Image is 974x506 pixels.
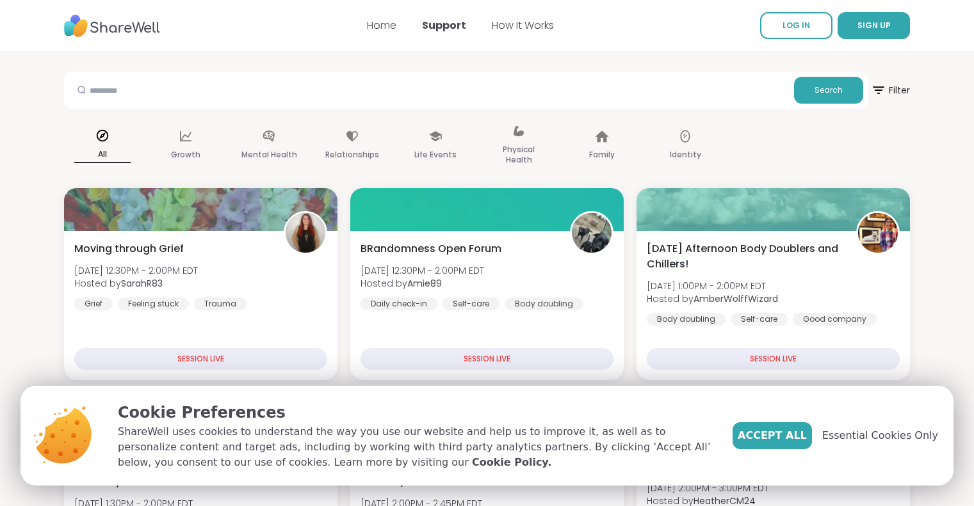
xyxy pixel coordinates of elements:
[858,213,898,253] img: AmberWolffWizard
[472,455,551,470] a: Cookie Policy.
[647,348,900,370] div: SESSION LIVE
[647,241,842,272] span: [DATE] Afternoon Body Doublers and Chillers!
[361,277,484,290] span: Hosted by
[74,277,198,290] span: Hosted by
[793,313,877,326] div: Good company
[118,297,189,310] div: Feeling stuck
[286,213,325,253] img: SarahR83
[647,280,778,292] span: [DATE] 1:00PM - 2:00PM EDT
[74,146,131,163] p: All
[361,264,484,277] span: [DATE] 12:30PM - 2:00PM EDT
[407,277,442,290] b: Amie89
[325,147,379,162] p: Relationships
[492,18,554,33] a: How It Works
[647,313,726,326] div: Body doubling
[74,241,184,257] span: Moving through Grief
[589,147,615,162] p: Family
[871,75,910,106] span: Filter
[670,147,701,162] p: Identity
[491,142,547,168] p: Physical Health
[361,297,437,310] div: Daily check-in
[815,84,843,96] span: Search
[361,241,501,257] span: BRandomness Open Forum
[442,297,499,310] div: Self-care
[733,422,812,449] button: Accept All
[74,348,327,370] div: SESSION LIVE
[857,20,891,31] span: SIGN UP
[74,264,198,277] span: [DATE] 12:30PM - 2:00PM EDT
[647,292,778,305] span: Hosted by
[414,147,457,162] p: Life Events
[694,292,778,305] b: AmberWolffWizard
[367,18,396,33] a: Home
[647,482,768,494] span: [DATE] 2:00PM - 3:00PM EDT
[760,12,832,39] a: LOG IN
[361,348,613,370] div: SESSION LIVE
[871,72,910,109] button: Filter
[794,77,863,104] button: Search
[422,18,466,33] a: Support
[74,297,113,310] div: Grief
[838,12,910,39] button: SIGN UP
[783,20,810,31] span: LOG IN
[572,213,612,253] img: Amie89
[118,424,712,470] p: ShareWell uses cookies to understand the way you use our website and help us to improve it, as we...
[738,428,807,443] span: Accept All
[731,313,788,326] div: Self-care
[64,8,160,43] img: ShareWell Nav Logo
[118,401,712,424] p: Cookie Preferences
[171,147,200,162] p: Growth
[194,297,247,310] div: Trauma
[121,277,163,290] b: SarahR83
[822,428,938,443] span: Essential Cookies Only
[241,147,297,162] p: Mental Health
[505,297,583,310] div: Body doubling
